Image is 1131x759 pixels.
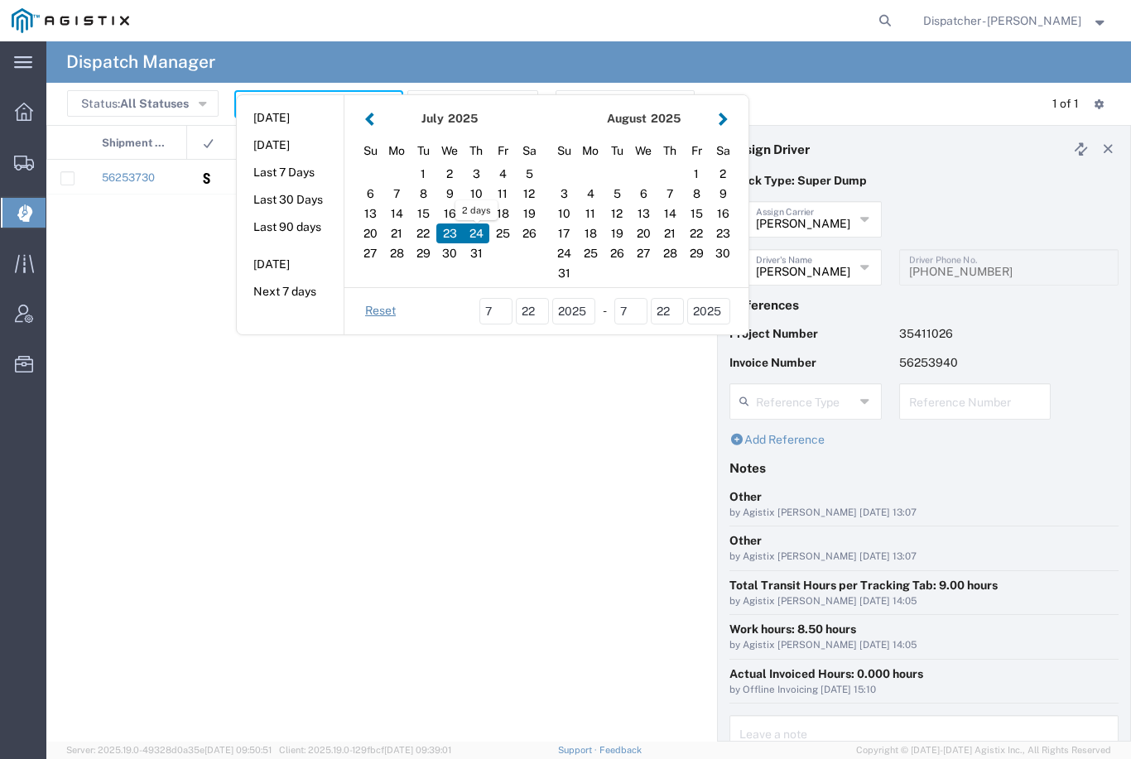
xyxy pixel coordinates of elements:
input: yyyy [552,298,595,324]
a: Support [558,745,599,755]
div: 7 [383,184,410,204]
input: dd [516,298,549,324]
div: 7 [657,184,683,204]
div: 10 [551,204,577,223]
div: 25 [577,243,604,263]
div: Wednesday [436,138,463,164]
p: 56253940 [899,354,1052,372]
div: Monday [577,138,604,164]
div: 23 [710,223,736,243]
span: Copyright © [DATE]-[DATE] Agistix Inc., All Rights Reserved [856,743,1111,757]
div: 20 [357,223,383,243]
button: Advanced Search [556,90,695,117]
div: 12 [604,204,630,223]
a: 56253730 [102,171,155,184]
div: by Agistix [PERSON_NAME] [DATE] 14:05 [729,638,1119,653]
div: 24 [551,243,577,263]
div: 3 [551,184,577,204]
button: Last 30 Days [237,187,344,213]
div: 28 [383,243,410,263]
div: 4 [489,164,516,184]
div: 18 [489,204,516,223]
span: All Statuses [120,97,189,110]
div: Monday [383,138,410,164]
div: 26 [516,223,542,243]
div: Other [729,488,1119,506]
div: 13 [357,204,383,223]
div: 13 [630,204,657,223]
a: Reset [365,303,396,319]
div: 15 [410,204,436,223]
p: 35411026 [899,325,1052,343]
div: 10 [463,184,489,204]
span: Shipment No. [102,126,169,161]
strong: August [607,112,647,125]
div: 27 [357,243,383,263]
div: Friday [489,138,516,164]
div: 1 [683,164,710,184]
button: [DATE] [237,132,344,158]
div: 16 [710,204,736,223]
div: by Agistix [PERSON_NAME] [DATE] 13:07 [729,550,1119,564]
div: 14 [383,204,410,223]
div: 8 [410,184,436,204]
div: 29 [410,243,436,263]
div: 6 [630,184,657,204]
div: 22 [683,223,710,243]
div: 11 [577,204,604,223]
h4: References [729,297,1119,312]
div: 2 [436,164,463,184]
div: 1 [410,164,436,184]
div: 21 [383,223,410,243]
div: 14 [657,204,683,223]
div: 5 [516,164,542,184]
div: 12 [516,184,542,204]
div: 11 [489,184,516,204]
button: Status:All Statuses [67,90,219,117]
div: 9 [436,184,463,204]
div: 31 [551,263,577,283]
span: - [603,302,607,319]
div: 8 [683,184,710,204]
span: Server: 2025.19.0-49328d0a35e [66,745,272,755]
div: Other [729,532,1119,550]
input: mm [479,298,513,324]
span: [DATE] 09:39:01 [384,745,451,755]
input: dd [651,298,684,324]
div: 21 [657,223,683,243]
div: 17 [463,204,489,223]
span: [DATE] 09:50:51 [205,745,272,755]
button: [DATE] [237,105,344,131]
div: 18 [577,223,604,243]
div: 30 [710,243,736,263]
div: 23 [436,223,463,243]
img: logo [12,8,129,33]
div: 19 [604,223,630,243]
div: 20 [630,223,657,243]
div: by Agistix [PERSON_NAME] [DATE] 13:07 [729,506,1119,521]
p: Project Number [729,325,882,343]
div: 15 [683,204,710,223]
div: Thursday [463,138,489,164]
div: Tuesday [410,138,436,164]
div: 1 of 1 [1052,95,1081,113]
div: by Offline Invoicing [DATE] 15:10 [729,683,1119,698]
a: Feedback [599,745,642,755]
div: 30 [436,243,463,263]
span: Client: 2025.19.0-129fbcf [279,745,451,755]
button: Last 90 days [237,214,344,240]
div: Saturday [516,138,542,164]
input: mm [614,298,647,324]
button: [DATE] [237,252,344,277]
input: yyyy [687,298,730,324]
div: Friday [683,138,710,164]
div: 16 [436,204,463,223]
div: Work hours: 8.50 hours [729,621,1119,638]
div: Tuesday [604,138,630,164]
div: 25 [489,223,516,243]
div: Wednesday [630,138,657,164]
div: 26 [604,243,630,263]
button: Last 7 Days [237,160,344,185]
p: Invoice Number [729,354,882,372]
h4: Dispatch Manager [66,41,215,83]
